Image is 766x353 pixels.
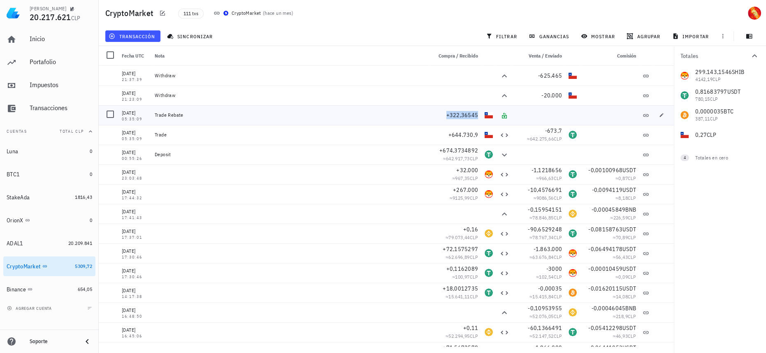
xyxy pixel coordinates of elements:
div: BTC1 [7,171,20,178]
a: Transacciones [3,99,95,118]
div: USDT-icon [569,229,577,238]
button: filtrar [483,30,522,42]
span: 15.641,11 [448,293,470,300]
div: 05:35:09 [122,137,148,141]
span: -673,7 [545,127,562,134]
span: +644.730,9 [448,131,478,138]
div: USDT-icon [569,170,577,178]
span: +32.000 [456,166,478,174]
button: ganancias [525,30,574,42]
span: ≈ [452,274,478,280]
div: 17:30:46 [122,255,148,259]
span: 226,59 [613,215,627,221]
span: +267.000 [453,186,478,194]
span: CLP [470,333,478,339]
div: USDT-icon [569,328,577,336]
span: ≈ [529,254,562,260]
span: Fecha UTC [122,53,144,59]
span: -0,01620115 [588,285,622,292]
a: Impuestos [3,76,95,95]
span: 967,35 [455,175,469,181]
span: ≈ [529,313,562,319]
div: [DATE] [122,326,148,334]
span: 79.073,44 [448,234,470,240]
span: +71,5672578 [443,344,478,351]
a: Binance 654,05 [3,279,95,299]
div: [DATE] [122,208,148,216]
span: 218,9 [616,313,628,319]
span: ≈ [536,274,562,280]
span: CLP [554,274,562,280]
a: CryptoMarket 5309,72 [3,256,95,276]
div: 21:37:39 [122,78,148,82]
div: Inicio [30,35,92,43]
span: 642.917,73 [446,155,470,162]
div: 14:17:38 [122,295,148,299]
div: CLP-icon [485,111,493,119]
span: +0,11 [463,324,478,332]
div: CLP-icon [569,91,577,99]
button: agrupar [623,30,665,42]
span: USDT [622,344,636,351]
span: 100,97 [455,274,469,280]
div: [DATE] [122,267,148,275]
div: [DATE] [122,89,148,97]
span: CLP [554,175,562,181]
button: CuentasTotal CLP [3,122,95,141]
div: CLP-icon [485,131,493,139]
span: agrupar [628,33,660,39]
span: ≈ [613,254,636,260]
span: ≈ [529,215,562,221]
div: StakeAda [7,194,30,201]
span: ganancias [530,33,569,39]
button: importar [669,30,714,42]
span: ≈ [615,195,636,201]
div: [DATE] [122,69,148,78]
span: USDT [622,226,636,233]
span: -625.465 [538,72,562,79]
div: BTC-icon [569,288,577,297]
span: -1.863.000 [534,245,562,253]
button: transacción [105,30,160,42]
span: 14,08 [616,293,628,300]
div: Withdraw [155,72,425,79]
span: -20.000 [541,92,562,99]
span: CLP [628,215,636,221]
div: 21:23:09 [122,97,148,102]
span: CLP [470,234,478,240]
span: +0,16 [463,226,478,233]
span: CLP [554,215,562,221]
span: 5309,72 [75,263,92,269]
span: BNB [625,305,636,312]
span: ≈ [529,333,562,339]
span: CLP [470,274,478,280]
span: -0,10953955 [528,305,562,312]
span: 9125,99 [453,195,470,201]
div: Nota [151,46,429,66]
span: +674,3734892 [439,147,478,154]
div: USDT-icon [569,131,577,139]
span: CLP [554,195,562,201]
div: 17:41:43 [122,216,148,220]
div: 17:37:01 [122,235,148,240]
span: USDT [622,324,636,332]
div: [PERSON_NAME] [30,5,66,12]
span: CLP [71,14,81,22]
span: importar [674,33,709,39]
span: 56,43 [616,254,628,260]
span: -0,00100968 [588,166,622,174]
span: ≈ [613,234,636,240]
div: BNB-icon [569,210,577,218]
span: +322,36545 [446,111,478,119]
a: OrionX 0 [3,210,95,230]
span: CLP [554,136,562,142]
span: ≈ [615,274,636,280]
div: Trade Rebate [155,112,425,118]
span: 642.275,66 [530,136,554,142]
div: 16:45:06 [122,334,148,338]
span: ≈ [446,254,478,260]
div: USDT-icon [485,269,493,277]
div: CryptoMarket [232,9,261,17]
div: Transacciones [30,104,92,112]
div: ADAL1 [7,240,23,247]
